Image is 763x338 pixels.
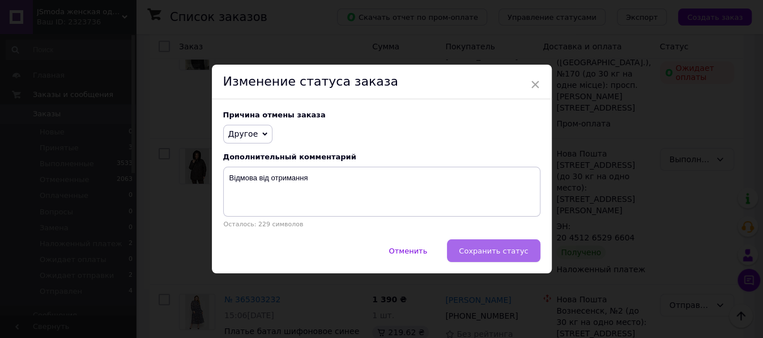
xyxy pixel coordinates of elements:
[389,247,427,255] span: Отменить
[212,65,552,99] div: Изменение статуса заказа
[223,111,540,119] div: Причина отмены заказа
[447,239,540,262] button: Сохранить статус
[223,153,540,161] div: Дополнительный комментарий
[530,75,540,94] span: ×
[223,167,540,217] textarea: Відмова від отримання
[459,247,528,255] span: Сохранить статус
[377,239,439,262] button: Отменить
[228,129,258,138] span: Другое
[223,221,540,228] p: Осталось: 229 символов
